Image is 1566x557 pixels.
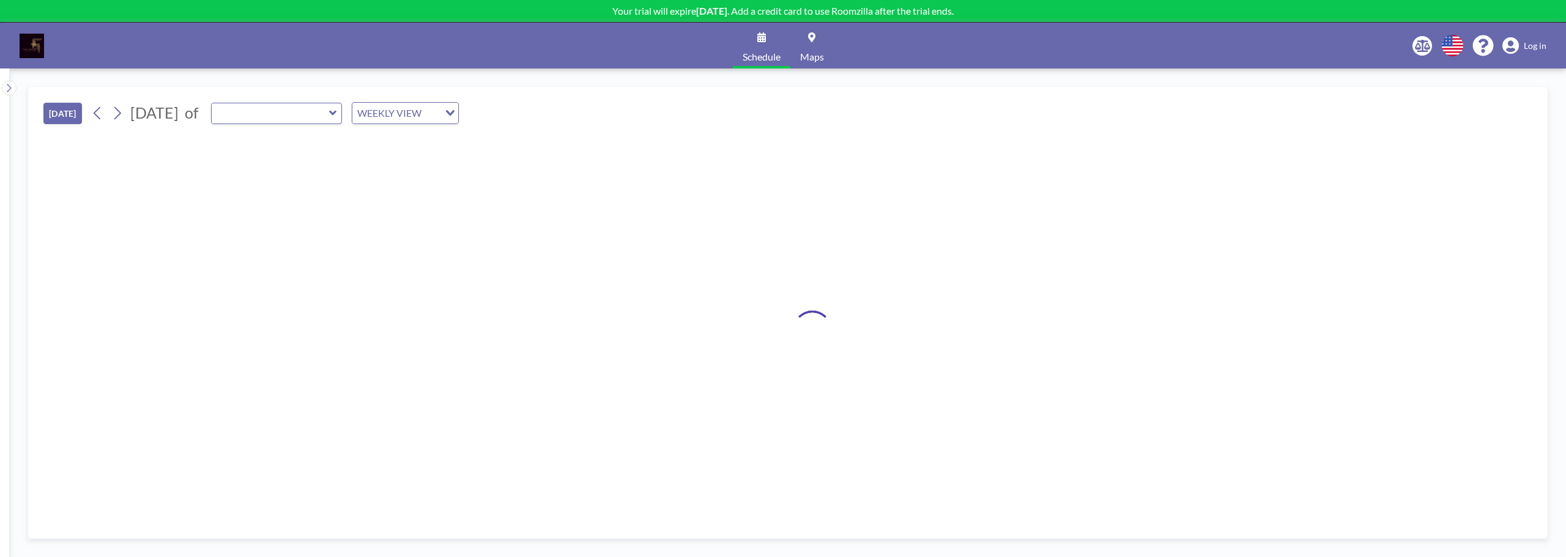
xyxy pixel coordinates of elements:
[352,103,458,124] div: Search for option
[1502,37,1546,54] a: Log in
[185,103,198,122] span: of
[790,23,834,68] a: Maps
[425,105,438,121] input: Search for option
[20,34,44,58] img: organization-logo
[733,23,790,68] a: Schedule
[43,103,82,124] button: [DATE]
[743,52,781,62] span: Schedule
[1524,40,1546,51] span: Log in
[696,5,727,17] b: [DATE]
[355,105,424,121] span: WEEKLY VIEW
[800,52,824,62] span: Maps
[130,103,179,122] span: [DATE]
